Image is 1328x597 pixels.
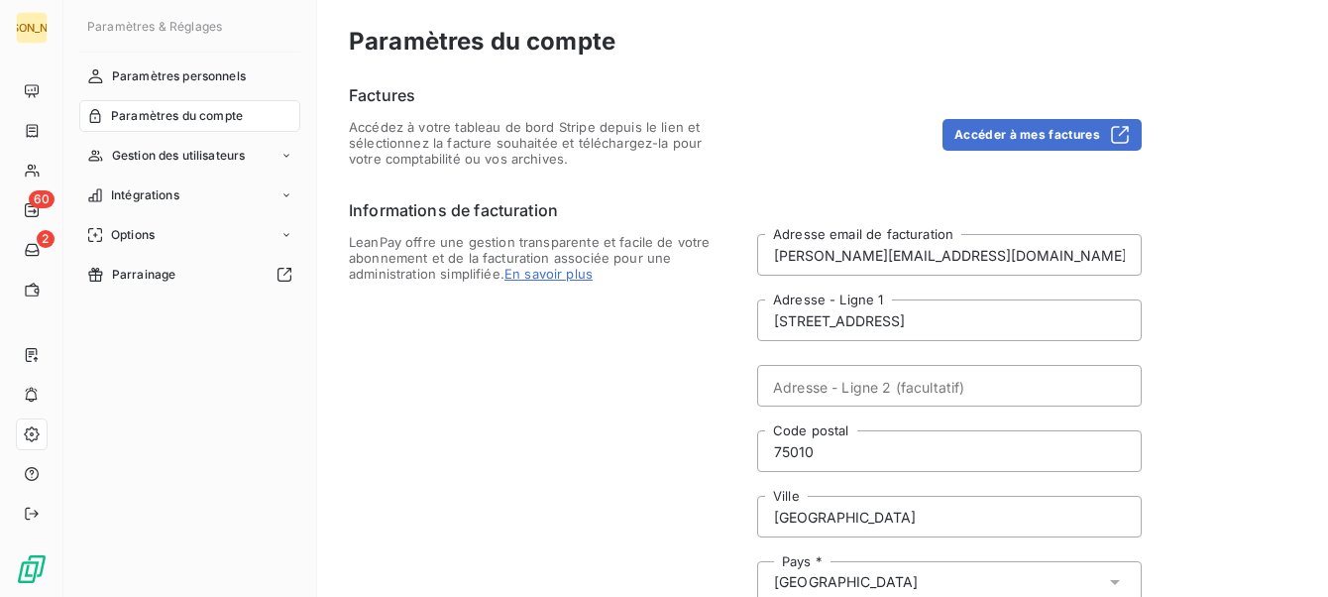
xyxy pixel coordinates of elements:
span: Paramètres du compte [111,107,243,125]
a: 60 [16,194,47,226]
h3: Paramètres du compte [349,24,1296,60]
input: placeholder [757,234,1142,276]
span: Gestion des utilisateurs [112,147,246,165]
a: Paramètres du compte [79,100,300,132]
div: [PERSON_NAME] [16,12,48,44]
a: Parrainage [79,259,300,291]
span: [GEOGRAPHIC_DATA] [774,572,919,592]
a: Options [79,219,300,251]
img: Logo LeanPay [16,553,48,585]
span: 60 [29,190,55,208]
span: Accédez à votre tableau de bord Stripe depuis le lien et sélectionnez la facture souhaitée et tél... [349,119,733,167]
span: Parrainage [112,266,176,284]
button: Accéder à mes factures [942,119,1142,151]
input: placeholder [757,299,1142,341]
a: Intégrations [79,179,300,211]
span: 2 [37,230,55,248]
a: 2 [16,234,47,266]
a: Paramètres personnels [79,60,300,92]
h6: Informations de facturation [349,198,1142,222]
h6: Factures [349,83,1142,107]
span: Intégrations [111,186,179,204]
span: Options [111,226,155,244]
span: En savoir plus [504,266,593,282]
span: Paramètres & Réglages [87,19,222,34]
input: placeholder [757,496,1142,537]
input: placeholder [757,430,1142,472]
input: placeholder [757,365,1142,407]
a: Gestion des utilisateurs [79,140,300,172]
span: Paramètres personnels [112,67,246,85]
